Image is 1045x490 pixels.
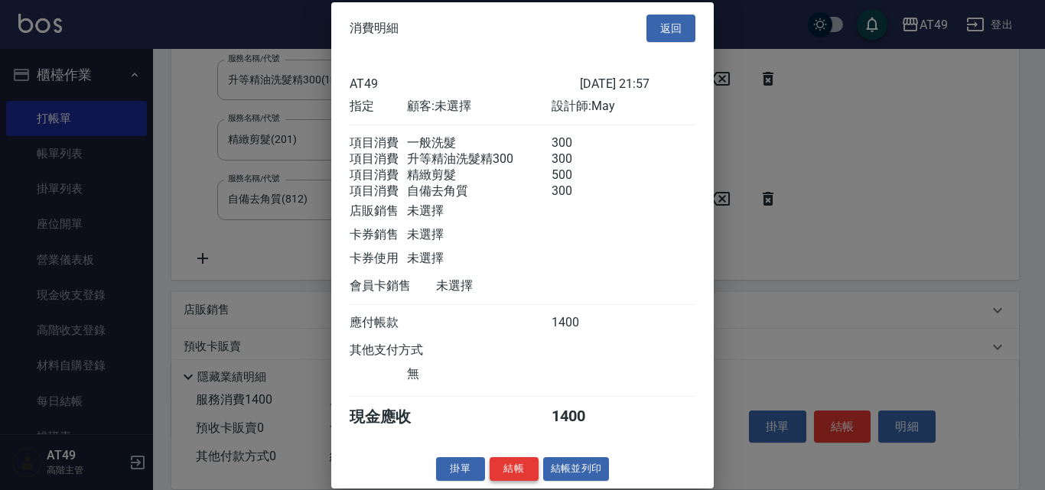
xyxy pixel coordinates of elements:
div: 指定 [350,99,407,115]
button: 掛單 [436,457,485,481]
div: 精緻剪髮 [407,167,551,183]
div: 1400 [552,315,609,331]
div: 項目消費 [350,183,407,200]
div: 500 [552,167,609,183]
div: 1400 [552,407,609,427]
div: 項目消費 [350,135,407,151]
div: 卡券銷售 [350,227,407,243]
div: [DATE] 21:57 [580,76,695,91]
button: 結帳並列印 [543,457,610,481]
div: 升等精油洗髮精300 [407,151,551,167]
div: 項目消費 [350,167,407,183]
div: 其他支付方式 [350,342,465,359]
button: 返回 [646,14,695,42]
div: 一般洗髮 [407,135,551,151]
div: 300 [552,135,609,151]
div: AT49 [350,76,580,91]
div: 項目消費 [350,151,407,167]
div: 應付帳款 [350,315,407,331]
div: 300 [552,151,609,167]
div: 顧客: 未選擇 [407,99,551,115]
div: 無 [407,366,551,382]
div: 300 [552,183,609,200]
div: 未選擇 [407,251,551,267]
div: 設計師: May [552,99,695,115]
div: 現金應收 [350,407,436,427]
div: 卡券使用 [350,251,407,267]
div: 未選擇 [407,227,551,243]
span: 消費明細 [350,21,399,36]
div: 未選擇 [436,278,580,294]
div: 會員卡銷售 [350,278,436,294]
div: 未選擇 [407,203,551,219]
button: 結帳 [490,457,539,481]
div: 自備去角質 [407,183,551,200]
div: 店販銷售 [350,203,407,219]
